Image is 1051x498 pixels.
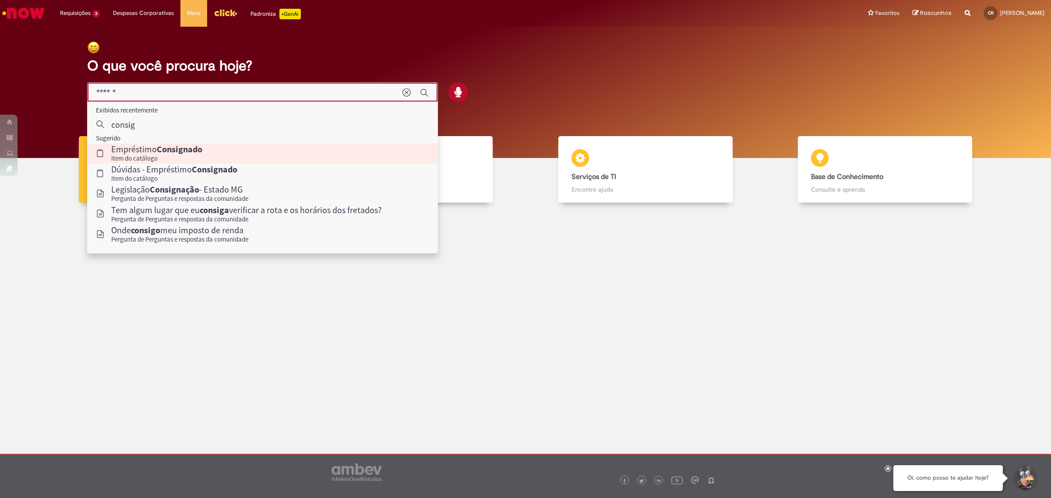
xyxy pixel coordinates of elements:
img: logo_footer_naosei.png [707,476,715,484]
img: logo_footer_twitter.png [639,479,644,483]
a: Base de Conhecimento Consulte e aprenda [765,136,1005,203]
span: Rascunhos [920,9,952,17]
p: Consulte e aprenda [811,185,959,194]
span: Despesas Corporativas [113,9,174,18]
a: Rascunhos [913,9,952,18]
img: ServiceNow [1,4,46,22]
img: logo_footer_facebook.png [622,479,627,483]
img: logo_footer_workplace.png [691,476,699,484]
div: Padroniza [250,9,301,19]
span: [PERSON_NAME] [1000,9,1044,17]
div: Oi, como posso te ajudar hoje? [893,465,1003,491]
span: 3 [92,10,100,18]
img: logo_footer_ambev_rotulo_gray.png [332,463,382,481]
span: Favoritos [875,9,899,18]
button: Iniciar Conversa de Suporte [1012,465,1038,491]
span: More [187,9,201,18]
img: logo_footer_linkedin.png [657,478,661,484]
img: click_logo_yellow_360x200.png [214,6,237,19]
img: happy-face.png [87,41,100,54]
a: Tirar dúvidas Tirar dúvidas com Lupi Assist e Gen Ai [46,136,286,203]
span: Requisições [60,9,91,18]
p: +GenAi [279,9,301,19]
h2: O que você procura hoje? [87,58,964,74]
a: Serviços de TI Encontre ajuda [525,136,765,203]
p: Encontre ajuda [571,185,719,194]
img: logo_footer_youtube.png [671,474,683,486]
b: Serviços de TI [571,172,616,181]
b: Base de Conhecimento [811,172,883,181]
span: CR [988,10,994,16]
